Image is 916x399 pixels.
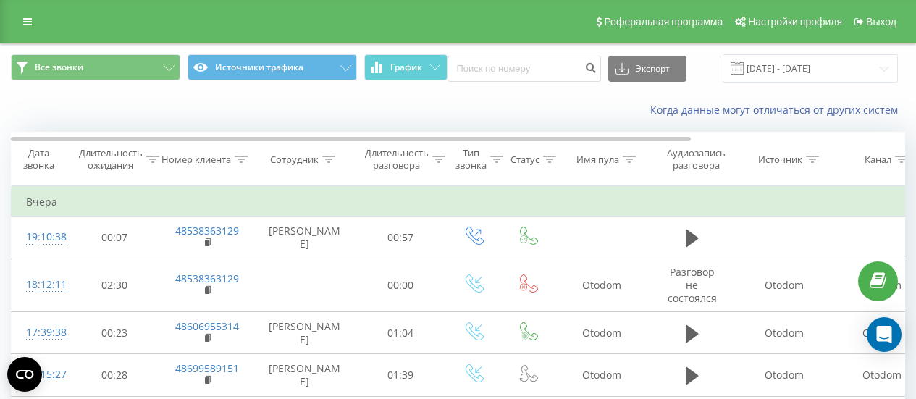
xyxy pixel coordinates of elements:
[867,317,902,352] div: Open Intercom Messenger
[270,154,319,166] div: Сотрудник
[161,154,231,166] div: Номер клиента
[175,319,239,333] a: 48606955314
[661,147,731,172] div: Аудиозапись разговора
[175,272,239,285] a: 48538363129
[188,54,357,80] button: Источники трафика
[650,103,905,117] a: Когда данные могут отличаться от других систем
[254,217,356,259] td: [PERSON_NAME]
[608,56,686,82] button: Экспорт
[555,312,649,354] td: Otodom
[390,62,422,72] span: График
[448,56,601,82] input: Поиск по номеру
[736,354,833,396] td: Otodom
[70,312,160,354] td: 00:23
[758,154,802,166] div: Источник
[356,312,446,354] td: 01:04
[510,154,539,166] div: Статус
[356,354,446,396] td: 01:39
[365,147,429,172] div: Длительность разговора
[79,147,143,172] div: Длительность ожидания
[70,217,160,259] td: 00:07
[604,16,723,28] span: Реферальная программа
[35,62,83,73] span: Все звонки
[26,271,55,299] div: 18:12:11
[70,354,160,396] td: 00:28
[576,154,619,166] div: Имя пула
[736,312,833,354] td: Otodom
[254,312,356,354] td: [PERSON_NAME]
[555,354,649,396] td: Otodom
[12,147,65,172] div: Дата звонка
[11,54,180,80] button: Все звонки
[26,319,55,347] div: 17:39:38
[736,259,833,312] td: Otodom
[175,224,239,238] a: 48538363129
[7,357,42,392] button: Open CMP widget
[70,259,160,312] td: 02:30
[748,16,842,28] span: Настройки профиля
[175,361,239,375] a: 48699589151
[668,265,717,305] span: Разговор не состоялся
[865,154,891,166] div: Канал
[866,16,896,28] span: Выход
[364,54,448,80] button: График
[254,354,356,396] td: [PERSON_NAME]
[26,361,55,389] div: 16:15:27
[356,217,446,259] td: 00:57
[455,147,487,172] div: Тип звонка
[26,223,55,251] div: 19:10:38
[356,259,446,312] td: 00:00
[555,259,649,312] td: Otodom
